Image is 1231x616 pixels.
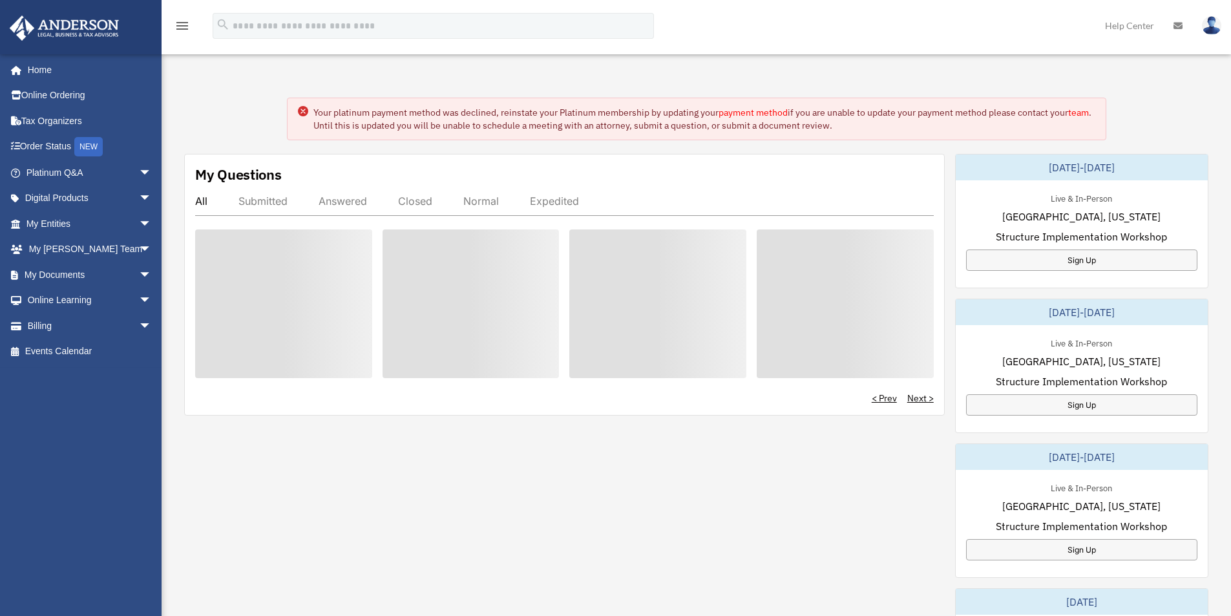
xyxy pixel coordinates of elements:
a: My [PERSON_NAME] Teamarrow_drop_down [9,237,171,262]
div: My Questions [195,165,282,184]
a: Online Learningarrow_drop_down [9,288,171,313]
a: Digital Productsarrow_drop_down [9,186,171,211]
div: [DATE]-[DATE] [956,444,1208,470]
a: < Prev [872,392,897,405]
a: Sign Up [966,394,1197,416]
span: [GEOGRAPHIC_DATA], [US_STATE] [1002,498,1161,514]
a: My Entitiesarrow_drop_down [9,211,171,237]
div: NEW [74,137,103,156]
a: My Documentsarrow_drop_down [9,262,171,288]
a: Platinum Q&Aarrow_drop_down [9,160,171,186]
span: arrow_drop_down [139,262,165,288]
div: [DATE] [956,589,1208,615]
a: Next > [907,392,934,405]
span: arrow_drop_down [139,313,165,339]
span: arrow_drop_down [139,186,165,212]
div: Normal [463,195,499,207]
span: arrow_drop_down [139,288,165,314]
div: Closed [398,195,432,207]
div: Submitted [238,195,288,207]
i: menu [174,18,190,34]
a: Billingarrow_drop_down [9,313,171,339]
div: [DATE]-[DATE] [956,154,1208,180]
span: [GEOGRAPHIC_DATA], [US_STATE] [1002,209,1161,224]
div: All [195,195,207,207]
a: team [1068,107,1089,118]
a: Sign Up [966,539,1197,560]
a: Tax Organizers [9,108,171,134]
span: Structure Implementation Workshop [996,374,1167,389]
span: [GEOGRAPHIC_DATA], [US_STATE] [1002,354,1161,369]
div: Live & In-Person [1040,480,1122,494]
div: [DATE]-[DATE] [956,299,1208,325]
span: arrow_drop_down [139,211,165,237]
div: Live & In-Person [1040,191,1122,204]
a: payment method [719,107,788,118]
span: arrow_drop_down [139,160,165,186]
a: Events Calendar [9,339,171,365]
div: Your platinum payment method was declined, reinstate your Platinum membership by updating your if... [313,106,1095,132]
a: Home [9,57,165,83]
div: Answered [319,195,367,207]
img: Anderson Advisors Platinum Portal [6,16,123,41]
span: arrow_drop_down [139,237,165,263]
div: Live & In-Person [1040,335,1122,349]
a: Sign Up [966,250,1197,271]
i: search [216,17,230,32]
a: Order StatusNEW [9,134,171,160]
div: Expedited [530,195,579,207]
a: menu [174,23,190,34]
span: Structure Implementation Workshop [996,518,1167,534]
img: User Pic [1202,16,1221,35]
span: Structure Implementation Workshop [996,229,1167,244]
a: Online Ordering [9,83,171,109]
